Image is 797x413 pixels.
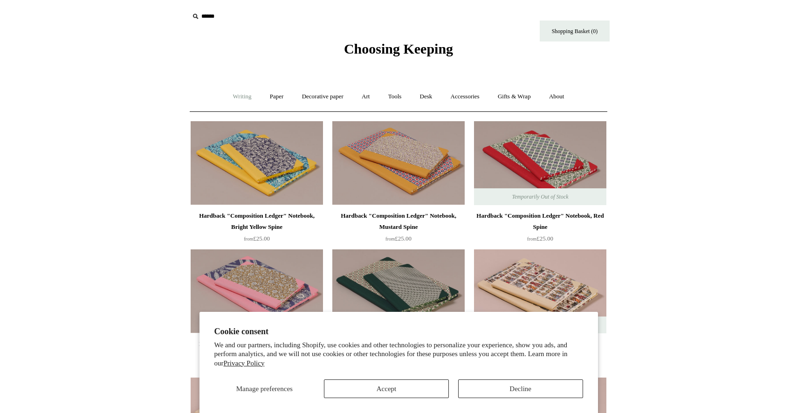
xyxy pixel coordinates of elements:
span: Temporarily Out of Stock [502,188,577,205]
a: Hardback "Composition Ledger" Notebook, Mustard Spine from£25.00 [332,210,465,248]
a: Hardback "Composition Ledger" Notebook, Green Spine Hardback "Composition Ledger" Notebook, Green... [332,249,465,333]
a: Accessories [442,84,488,109]
a: Tools [380,84,410,109]
span: £25.00 [385,235,412,242]
p: We and our partners, including Shopify, use cookies and other technologies to personalize your ex... [214,341,583,368]
div: Hardback "Composition Ledger" Notebook, Baby Pink Spine [193,338,321,361]
a: Paper [261,84,292,109]
a: Hardback "Composition Ledger" Notebook, Red Spine from£25.00 [474,210,606,248]
button: Manage preferences [214,379,315,398]
a: Desk [412,84,441,109]
span: Choosing Keeping [344,41,453,56]
a: Privacy Policy [224,359,265,367]
a: Gifts & Wrap [489,84,539,109]
img: Hardback "Composition Ledger" Notebook, Bright Yellow Spine [191,121,323,205]
span: from [527,236,536,241]
button: Decline [458,379,583,398]
img: Hardback "Composition Ledger" Notebook, Tarot [474,249,606,333]
span: Manage preferences [236,385,293,392]
img: Hardback "Composition Ledger" Notebook, Green Spine [332,249,465,333]
a: Hardback "Composition Ledger" Notebook, Baby Pink Spine from£25.00 [191,338,323,377]
a: Shopping Basket (0) [540,21,610,41]
span: £25.00 [244,235,270,242]
span: from [385,236,395,241]
a: Hardback "Composition Ledger" Notebook, Baby Pink Spine Hardback "Composition Ledger" Notebook, B... [191,249,323,333]
a: Art [353,84,378,109]
a: Hardback "Composition Ledger" Notebook, Red Spine Hardback "Composition Ledger" Notebook, Red Spi... [474,121,606,205]
a: Hardback "Composition Ledger" Notebook, Bright Yellow Spine Hardback "Composition Ledger" Noteboo... [191,121,323,205]
a: About [541,84,573,109]
div: Hardback "Composition Ledger" Notebook, Red Spine [476,210,604,233]
a: Decorative paper [294,84,352,109]
img: Hardback "Composition Ledger" Notebook, Mustard Spine [332,121,465,205]
img: Hardback "Composition Ledger" Notebook, Baby Pink Spine [191,249,323,333]
a: Hardback "Composition Ledger" Notebook, Mustard Spine Hardback "Composition Ledger" Notebook, Mus... [332,121,465,205]
a: Choosing Keeping [344,48,453,55]
a: Hardback "Composition Ledger" Notebook, Tarot Hardback "Composition Ledger" Notebook, Tarot Tempo... [474,249,606,333]
span: £25.00 [527,235,553,242]
div: Hardback "Composition Ledger" Notebook, Mustard Spine [335,210,462,233]
a: Writing [225,84,260,109]
img: Hardback "Composition Ledger" Notebook, Red Spine [474,121,606,205]
div: Hardback "Composition Ledger" Notebook, Bright Yellow Spine [193,210,321,233]
h2: Cookie consent [214,327,583,337]
button: Accept [324,379,449,398]
span: from [244,236,253,241]
a: Hardback "Composition Ledger" Notebook, Bright Yellow Spine from£25.00 [191,210,323,248]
